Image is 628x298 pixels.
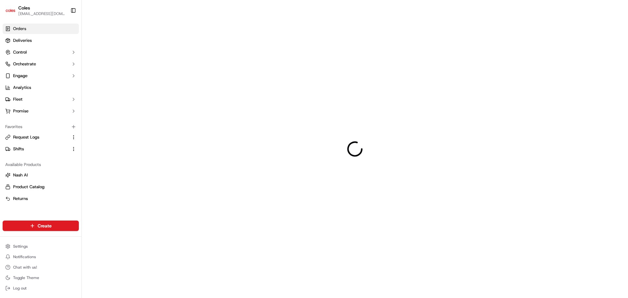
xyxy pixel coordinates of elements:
span: Create [38,223,52,229]
button: Orchestrate [3,59,79,69]
button: Settings [3,242,79,251]
button: Fleet [3,94,79,105]
span: Fleet [13,96,23,102]
a: Orders [3,24,79,34]
span: Orchestrate [13,61,36,67]
span: Promise [13,108,28,114]
button: [EMAIL_ADDRESS][DOMAIN_NAME] [18,11,65,16]
span: Returns [13,196,28,202]
a: Request Logs [5,134,68,140]
a: Nash AI [5,172,76,178]
button: Request Logs [3,132,79,142]
span: Orders [13,26,26,32]
span: Chat with us! [13,265,37,270]
button: Log out [3,284,79,293]
a: Analytics [3,82,79,93]
button: Toggle Theme [3,273,79,282]
span: Engage [13,73,27,79]
span: Analytics [13,85,31,91]
span: Shifts [13,146,24,152]
button: Create [3,221,79,231]
span: Product Catalog [13,184,44,190]
span: Deliveries [13,38,32,43]
span: Nash AI [13,172,28,178]
button: Coles [18,5,30,11]
span: Toggle Theme [13,275,39,280]
div: Available Products [3,159,79,170]
a: Returns [5,196,76,202]
button: Nash AI [3,170,79,180]
button: Engage [3,71,79,81]
span: Request Logs [13,134,39,140]
button: Shifts [3,144,79,154]
div: Favorites [3,122,79,132]
button: Returns [3,193,79,204]
a: Shifts [5,146,68,152]
button: Notifications [3,252,79,261]
a: Product Catalog [5,184,76,190]
button: Control [3,47,79,58]
button: Chat with us! [3,263,79,272]
button: Promise [3,106,79,116]
a: Deliveries [3,35,79,46]
span: Settings [13,244,28,249]
span: Control [13,49,27,55]
span: Log out [13,286,26,291]
button: ColesColes[EMAIL_ADDRESS][DOMAIN_NAME] [3,3,68,18]
img: Coles [5,5,16,16]
button: Product Catalog [3,182,79,192]
span: Notifications [13,254,36,259]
